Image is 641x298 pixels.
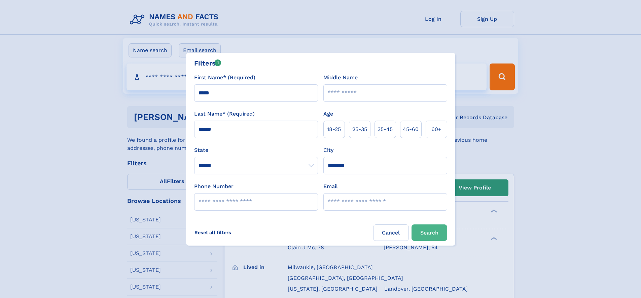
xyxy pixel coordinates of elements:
div: Filters [194,58,221,68]
label: Middle Name [323,74,358,82]
label: First Name* (Required) [194,74,255,82]
span: 60+ [431,125,441,133]
span: 25‑35 [352,125,367,133]
label: Last Name* (Required) [194,110,255,118]
span: 35‑45 [378,125,393,133]
label: Phone Number [194,182,234,190]
span: 18‑25 [327,125,341,133]
label: Age [323,110,333,118]
label: Cancel [373,224,409,241]
label: State [194,146,318,154]
label: Reset all filters [190,224,236,241]
span: 45‑60 [403,125,419,133]
label: City [323,146,333,154]
label: Email [323,182,338,190]
button: Search [412,224,447,241]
